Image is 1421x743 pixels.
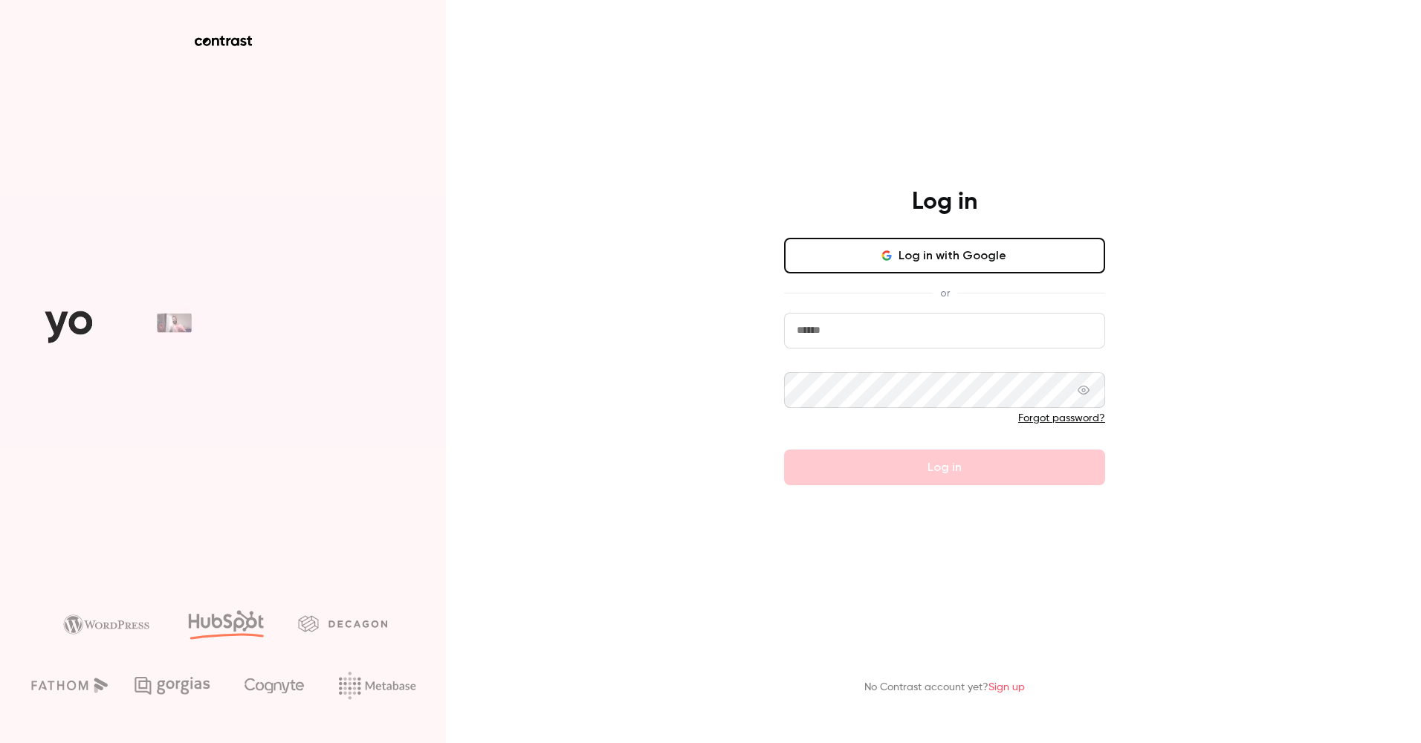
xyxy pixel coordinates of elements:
[864,680,1025,695] p: No Contrast account yet?
[1018,413,1105,424] a: Forgot password?
[933,285,957,301] span: or
[784,238,1105,273] button: Log in with Google
[298,615,387,632] img: decagon
[912,187,977,217] h4: Log in
[988,682,1025,692] a: Sign up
